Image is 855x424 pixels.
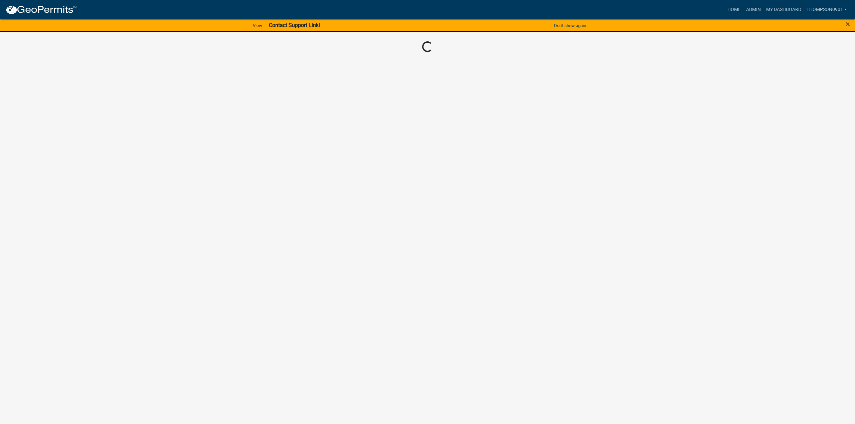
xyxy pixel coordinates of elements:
[250,20,265,31] a: View
[725,3,743,16] a: Home
[846,19,850,29] span: ×
[804,3,850,16] a: thompson0901
[551,20,589,31] button: Don't show again
[269,22,320,28] strong: Contact Support Link!
[743,3,763,16] a: Admin
[763,3,804,16] a: My Dashboard
[846,20,850,28] button: Close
